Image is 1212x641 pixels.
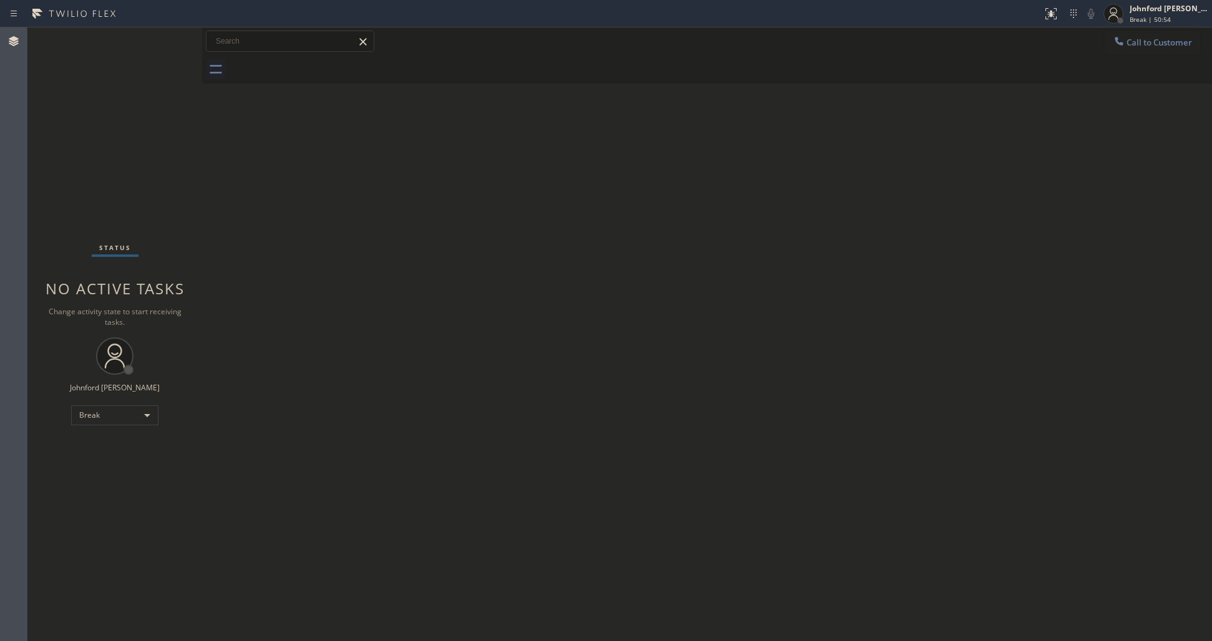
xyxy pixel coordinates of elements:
span: Call to Customer [1127,37,1192,48]
span: Break | 50:54 [1130,15,1171,24]
div: Johnford [PERSON_NAME] [70,382,160,393]
button: Call to Customer [1105,31,1200,54]
input: Search [206,31,374,51]
span: Status [99,243,131,252]
div: Break [71,405,158,425]
span: No active tasks [46,278,185,299]
button: Mute [1082,5,1100,22]
div: Johnford [PERSON_NAME] [1130,3,1208,14]
span: Change activity state to start receiving tasks. [49,306,182,327]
